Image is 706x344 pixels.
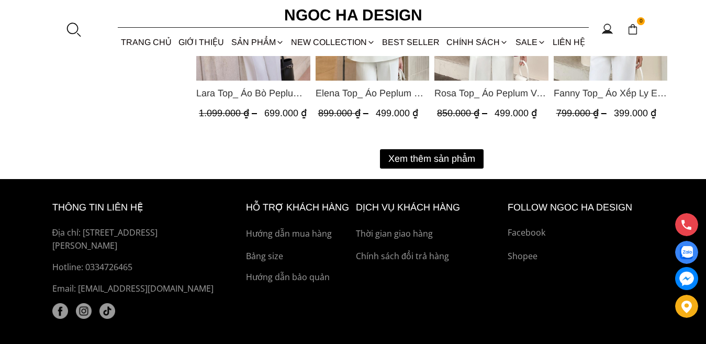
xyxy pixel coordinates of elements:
a: LIÊN HỆ [549,28,588,56]
a: Link to Lara Top_ Áo Bò Peplum Vạt Chép Đính Cúc Mix Cổ Trắng A1058 [196,86,310,101]
span: 0 [637,17,645,26]
p: Email: [EMAIL_ADDRESS][DOMAIN_NAME] [52,282,222,296]
a: Link to Fanny Top_ Áo Xếp Ly Eo Sát Nách Màu Bee A1068 [553,86,667,101]
img: instagram [76,303,92,319]
a: TRANG CHỦ [118,28,175,56]
p: Địa chỉ: [STREET_ADDRESS][PERSON_NAME] [52,226,222,253]
div: SẢN PHẨM [228,28,287,56]
a: Chính sách đổi trả hàng [356,250,502,263]
h6: Follow ngoc ha Design [508,200,654,215]
a: Bảng size [246,250,351,263]
a: Hướng dẫn bảo quản [246,271,351,284]
button: Xem thêm sản phẩm [380,149,484,169]
img: Display image [680,246,693,259]
a: Hướng dẫn mua hàng [246,227,351,241]
span: Elena Top_ Áo Peplum Cổ Nhún Màu Trắng A1066 [315,86,429,101]
span: 899.000 ₫ [318,108,371,118]
span: 399.000 ₫ [613,108,656,118]
span: 799.000 ₫ [556,108,609,118]
span: Rosa Top_ Áo Peplum Vai Lệch Xếp Ly Màu Đỏ A1064 [434,86,548,101]
h6: thông tin liên hệ [52,200,222,215]
div: Chính sách [443,28,512,56]
a: Facebook [508,226,654,240]
a: Link to Elena Top_ Áo Peplum Cổ Nhún Màu Trắng A1066 [315,86,429,101]
span: 499.000 ₫ [375,108,418,118]
a: SALE [512,28,549,56]
span: 1.099.000 ₫ [199,108,260,118]
a: messenger [675,267,698,290]
a: BEST SELLER [379,28,443,56]
a: NEW COLLECTION [287,28,378,56]
a: tiktok [99,303,115,319]
a: Ngoc Ha Design [275,3,432,28]
a: Display image [675,241,698,264]
a: Link to Rosa Top_ Áo Peplum Vai Lệch Xếp Ly Màu Đỏ A1064 [434,86,548,101]
span: 699.000 ₫ [264,108,307,118]
a: GIỚI THIỆU [175,28,228,56]
img: img-CART-ICON-ksit0nf1 [627,24,638,35]
a: Shopee [508,250,654,263]
span: Lara Top_ Áo Bò Peplum Vạt Chép Đính Cúc Mix Cổ Trắng A1058 [196,86,310,101]
span: Fanny Top_ Áo Xếp Ly Eo Sát Nách Màu Bee A1068 [553,86,667,101]
h6: Dịch vụ khách hàng [356,200,502,215]
h6: hỗ trợ khách hàng [246,200,351,215]
a: facebook (1) [52,303,68,319]
a: Thời gian giao hàng [356,227,502,241]
span: 850.000 ₫ [437,108,490,118]
a: Hotline: 0334726465 [52,261,222,274]
span: 499.000 ₫ [495,108,537,118]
